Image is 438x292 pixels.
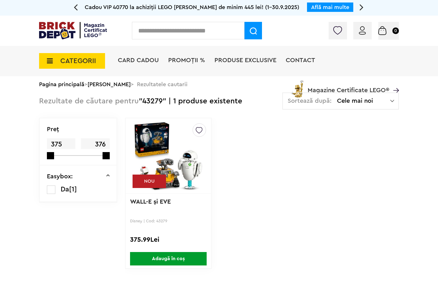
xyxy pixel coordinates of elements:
p: Disney | Cod: 43279 [130,219,207,223]
a: Adaugă în coș [126,252,211,265]
span: [1] [69,186,77,193]
div: NOU [133,175,166,188]
span: Adaugă în coș [130,252,207,265]
div: "43279" | 1 produse existente [39,92,242,110]
a: WALL-E şi EVE [130,199,171,205]
span: Da [61,186,69,193]
span: 376 Lei [81,138,109,159]
p: Easybox: [47,173,73,180]
span: Cadou VIP 40770 la achiziții LEGO [PERSON_NAME] de minim 445 lei! (1-30.9.2025) [85,4,299,10]
a: Produse exclusive [214,57,276,63]
a: Află mai multe [311,4,349,10]
a: Card Cadou [118,57,159,63]
span: Rezultate de căutare pentru [39,97,139,105]
span: Sortează după: [288,98,332,104]
span: Magazine Certificate LEGO® [308,79,389,93]
span: CATEGORII [60,57,96,64]
a: PROMOȚII % [168,57,205,63]
div: 375.99Lei [130,236,207,244]
small: 0 [392,27,399,34]
img: WALL-E şi EVE [133,112,203,200]
a: Magazine Certificate LEGO® [389,79,399,85]
p: Preţ [47,126,59,132]
a: Contact [286,57,315,63]
span: 375 Lei [47,138,75,159]
span: Cele mai noi [337,98,390,104]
